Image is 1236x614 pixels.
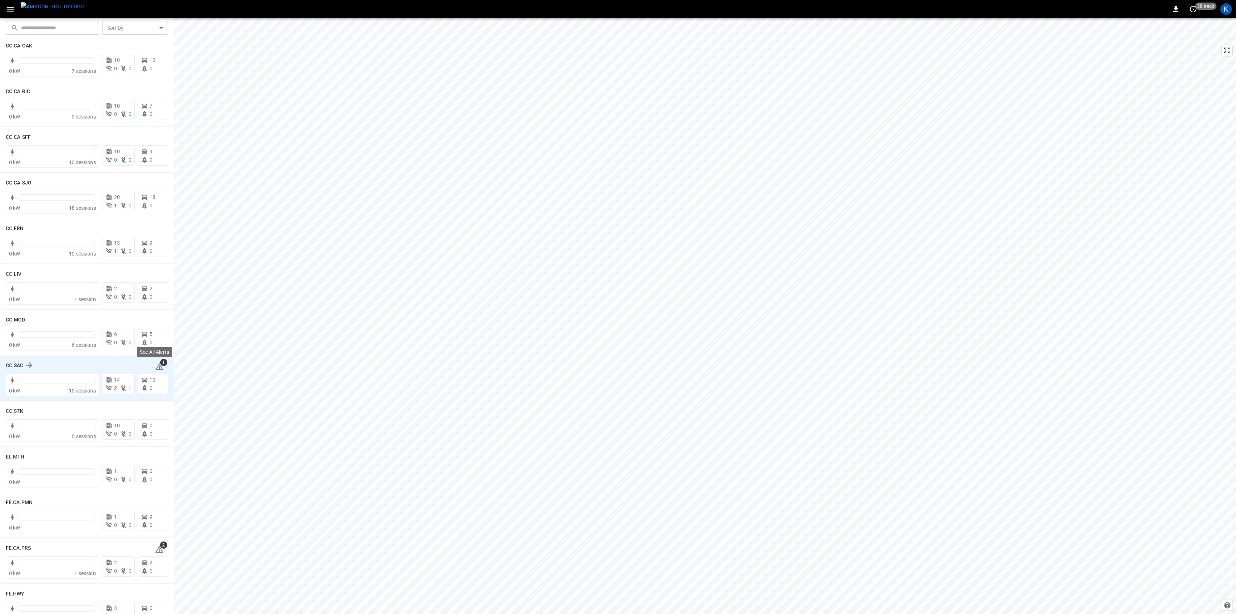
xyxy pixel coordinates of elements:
[6,270,22,278] h6: CC.LIV
[129,294,131,300] span: 0
[150,431,152,437] span: 0
[6,362,24,370] h6: CC.SAC
[150,514,152,520] span: 9
[129,340,131,345] span: 0
[114,340,117,345] span: 0
[114,240,120,246] span: 13
[129,477,131,482] span: 0
[114,57,120,63] span: 10
[114,568,117,574] span: 0
[150,568,152,574] span: 0
[160,359,167,366] span: 1
[1187,3,1199,15] button: set refresh interval
[114,111,117,117] span: 0
[9,296,20,302] span: 0 kW
[69,159,96,165] span: 10 sessions
[9,342,20,348] span: 0 kW
[150,423,152,428] span: 0
[160,542,167,549] span: 2
[129,568,131,574] span: 0
[9,114,20,120] span: 0 kW
[9,433,20,439] span: 0 kW
[150,103,152,109] span: 7
[150,340,152,345] span: 0
[69,205,96,211] span: 18 sessions
[9,479,20,485] span: 0 kW
[150,522,152,528] span: 0
[6,407,24,415] h6: CC.STK
[129,157,131,163] span: 0
[114,157,117,163] span: 0
[9,251,20,257] span: 0 kW
[114,377,120,383] span: 14
[150,377,155,383] span: 10
[114,560,117,565] span: 2
[150,468,152,474] span: 0
[6,88,30,96] h6: CC.CA.RIC
[1195,3,1217,10] span: 30 s ago
[9,68,20,74] span: 0 kW
[114,248,117,254] span: 1
[69,251,96,257] span: 10 sessions
[9,525,20,531] span: 0 kW
[114,286,117,291] span: 2
[129,385,131,391] span: 1
[114,514,117,520] span: 1
[69,388,96,394] span: 10 sessions
[129,522,131,528] span: 0
[114,203,117,208] span: 1
[150,149,152,154] span: 9
[1220,3,1232,15] div: profile-icon
[9,205,20,211] span: 0 kW
[72,68,96,74] span: 7 sessions
[150,385,152,391] span: 0
[150,477,152,482] span: 0
[114,385,117,391] span: 2
[6,316,25,324] h6: CC.MOD
[114,194,120,200] span: 20
[150,157,152,163] span: 0
[6,544,31,552] h6: FE.CA.PRS
[129,66,131,71] span: 0
[6,42,32,50] h6: CC.CA.OAK
[150,331,152,337] span: 5
[114,522,117,528] span: 0
[150,203,152,208] span: 0
[74,296,96,302] span: 1 session
[150,111,152,117] span: 0
[114,294,117,300] span: 0
[21,2,85,11] img: ampcontrol.io logo
[150,286,152,291] span: 2
[140,348,169,356] p: See All Alerts
[114,423,120,428] span: 10
[150,560,152,565] span: 2
[9,388,20,394] span: 0 kW
[114,149,120,154] span: 10
[6,133,31,141] h6: CC.CA.SFF
[129,431,131,437] span: 0
[6,499,33,507] h6: FE.CA.PMN
[72,114,96,120] span: 9 sessions
[9,159,20,165] span: 0 kW
[72,342,96,348] span: 6 sessions
[74,571,96,576] span: 1 session
[114,431,117,437] span: 0
[150,294,152,300] span: 0
[9,571,20,576] span: 0 kW
[150,240,152,246] span: 9
[150,66,152,71] span: 0
[114,468,117,474] span: 1
[114,66,117,71] span: 0
[150,248,152,254] span: 0
[114,103,120,109] span: 10
[72,433,96,439] span: 5 sessions
[114,477,117,482] span: 0
[114,331,117,337] span: 6
[6,453,25,461] h6: EL.MTH
[150,57,155,63] span: 10
[150,194,155,200] span: 18
[6,179,32,187] h6: CC.CA.SJO
[6,225,24,233] h6: CC.FRN
[129,111,131,117] span: 0
[6,590,25,598] h6: FE.HWY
